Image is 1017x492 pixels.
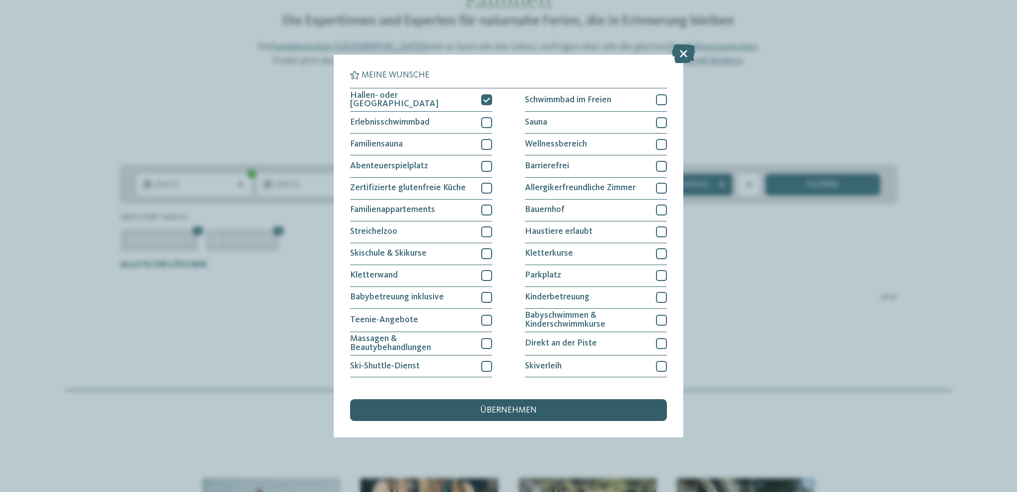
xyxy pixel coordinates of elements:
span: Hallen- oder [GEOGRAPHIC_DATA] [350,91,473,109]
span: Abenteuerspielplatz [350,162,428,171]
span: Streichelzoo [350,227,397,236]
span: Parkplatz [525,271,561,280]
span: Familiensauna [350,140,403,149]
span: Ski-Shuttle-Dienst [350,362,420,371]
span: Kletterwand [350,271,398,280]
span: Skischule & Skikurse [350,249,427,258]
span: Kletterkurse [525,249,573,258]
span: Familienappartements [350,206,435,214]
span: Kinderbetreuung [525,293,589,302]
span: Skiverleih [525,362,562,371]
span: Teenie-Angebote [350,316,418,325]
span: Allergikerfreundliche Zimmer [525,184,636,193]
span: übernehmen [480,406,537,415]
span: Zertifizierte glutenfreie Küche [350,184,466,193]
span: Wellnessbereich [525,140,587,149]
span: Massagen & Beautybehandlungen [350,335,473,352]
span: Babybetreuung inklusive [350,293,444,302]
span: Haustiere erlaubt [525,227,592,236]
span: Bauernhof [525,206,565,214]
span: Sauna [525,118,547,127]
span: Meine Wünsche [362,71,430,80]
span: Barrierefrei [525,162,569,171]
span: Schwimmbad im Freien [525,96,611,105]
span: Direkt an der Piste [525,339,597,348]
span: Babyschwimmen & Kinderschwimmkurse [525,311,648,329]
span: Erlebnisschwimmbad [350,118,430,127]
